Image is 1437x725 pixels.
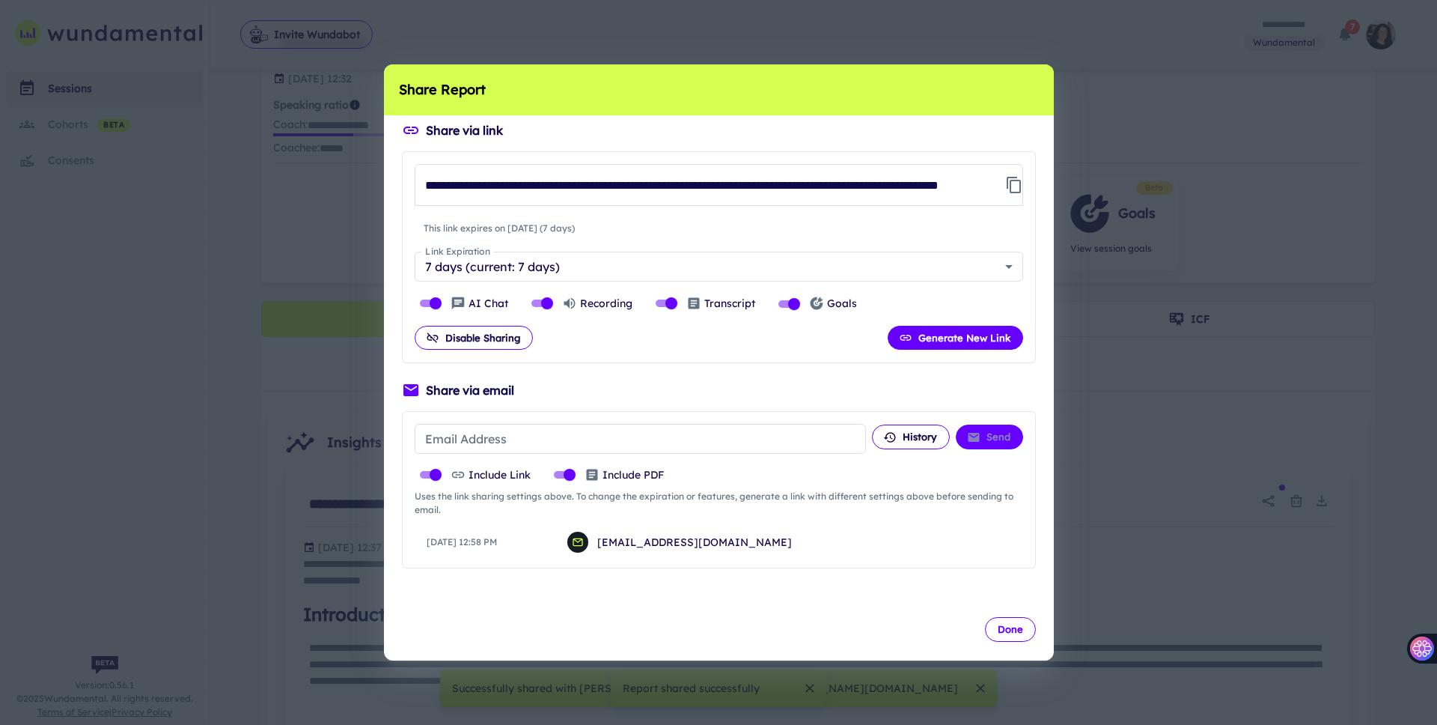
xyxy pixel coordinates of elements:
span: Uses the link sharing settings above. To change the expiration or features, generate a link with ... [415,490,1023,517]
p: Goals [827,295,857,312]
span: Copy link [999,170,1020,200]
p: Include Link [469,467,531,483]
div: 7 days (current: 7 days) [415,252,1023,282]
p: [EMAIL_ADDRESS][DOMAIN_NAME] [597,534,792,550]
button: Generate New Link [888,326,1023,350]
h6: Share via link [426,121,503,139]
p: Include PDF [602,467,664,483]
p: Recording [580,295,632,312]
span: This link expires on [DATE] (7 days) [415,217,1023,240]
label: Link Expiration [425,245,490,258]
button: Done [985,617,1036,641]
div: [DATE] 12:58 PM [415,531,564,553]
h2: Share Report [384,64,1054,115]
p: AI Chat [469,295,508,312]
h6: Share via email [426,381,514,399]
button: Disable Sharing [415,326,533,350]
button: History [872,425,950,449]
p: Transcript [704,295,755,312]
